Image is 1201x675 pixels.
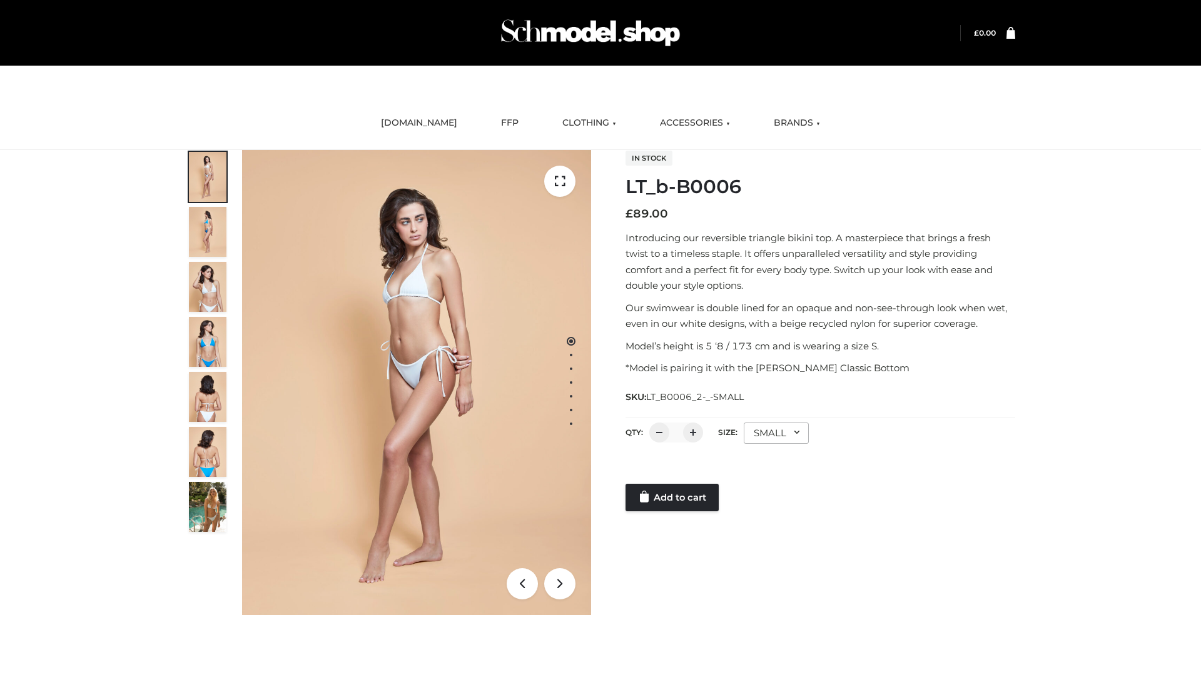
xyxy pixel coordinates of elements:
[764,109,829,137] a: BRANDS
[189,427,226,477] img: ArielClassicBikiniTop_CloudNine_AzureSky_OW114ECO_8-scaled.jpg
[626,230,1015,294] p: Introducing our reversible triangle bikini top. A masterpiece that brings a fresh twist to a time...
[626,207,633,221] span: £
[497,8,684,57] img: Schmodel Admin 964
[372,109,467,137] a: [DOMAIN_NAME]
[974,28,996,37] a: £0.00
[189,372,226,422] img: ArielClassicBikiniTop_CloudNine_AzureSky_OW114ECO_7-scaled.jpg
[626,151,672,166] span: In stock
[189,482,226,532] img: Arieltop_CloudNine_AzureSky2.jpg
[626,427,643,437] label: QTY:
[646,391,744,402] span: LT_B0006_2-_-SMALL
[189,152,226,202] img: ArielClassicBikiniTop_CloudNine_AzureSky_OW114ECO_1-scaled.jpg
[626,300,1015,332] p: Our swimwear is double lined for an opaque and non-see-through look when wet, even in our white d...
[974,28,996,37] bdi: 0.00
[718,427,737,437] label: Size:
[626,207,668,221] bdi: 89.00
[553,109,626,137] a: CLOTHING
[744,422,809,444] div: SMALL
[626,338,1015,354] p: Model’s height is 5 ‘8 / 173 cm and is wearing a size S.
[626,360,1015,376] p: *Model is pairing it with the [PERSON_NAME] Classic Bottom
[974,28,979,37] span: £
[189,317,226,367] img: ArielClassicBikiniTop_CloudNine_AzureSky_OW114ECO_4-scaled.jpg
[626,484,719,511] a: Add to cart
[651,109,739,137] a: ACCESSORIES
[626,176,1015,198] h1: LT_b-B0006
[242,150,591,615] img: ArielClassicBikiniTop_CloudNine_AzureSky_OW114ECO_1
[189,262,226,312] img: ArielClassicBikiniTop_CloudNine_AzureSky_OW114ECO_3-scaled.jpg
[492,109,528,137] a: FFP
[189,207,226,257] img: ArielClassicBikiniTop_CloudNine_AzureSky_OW114ECO_2-scaled.jpg
[626,389,745,404] span: SKU:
